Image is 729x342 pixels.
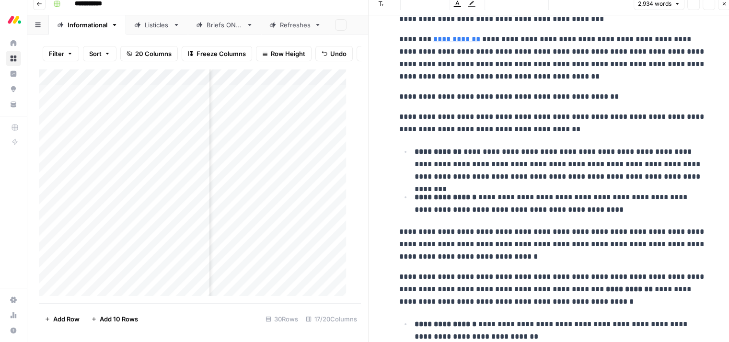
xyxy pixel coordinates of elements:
[280,20,311,30] div: Refreshes
[126,15,188,34] a: Listicles
[197,49,246,58] span: Freeze Columns
[43,46,79,61] button: Filter
[6,81,21,97] a: Opportunities
[188,15,261,34] a: Briefs ONLY
[302,311,361,327] div: 17/20 Columns
[6,323,21,338] button: Help + Support
[261,15,329,34] a: Refreshes
[135,49,172,58] span: 20 Columns
[53,314,80,324] span: Add Row
[39,311,85,327] button: Add Row
[6,35,21,51] a: Home
[315,46,353,61] button: Undo
[330,49,347,58] span: Undo
[68,20,107,30] div: Informational
[256,46,312,61] button: Row Height
[49,15,126,34] a: Informational
[6,8,21,32] button: Workspace: Monday.com
[6,97,21,112] a: Your Data
[49,49,64,58] span: Filter
[182,46,252,61] button: Freeze Columns
[6,292,21,308] a: Settings
[89,49,102,58] span: Sort
[83,46,116,61] button: Sort
[6,66,21,81] a: Insights
[85,311,144,327] button: Add 10 Rows
[262,311,302,327] div: 30 Rows
[100,314,138,324] span: Add 10 Rows
[120,46,178,61] button: 20 Columns
[271,49,305,58] span: Row Height
[6,308,21,323] a: Usage
[6,11,23,28] img: Monday.com Logo
[6,51,21,66] a: Browse
[145,20,169,30] div: Listicles
[207,20,243,30] div: Briefs ONLY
